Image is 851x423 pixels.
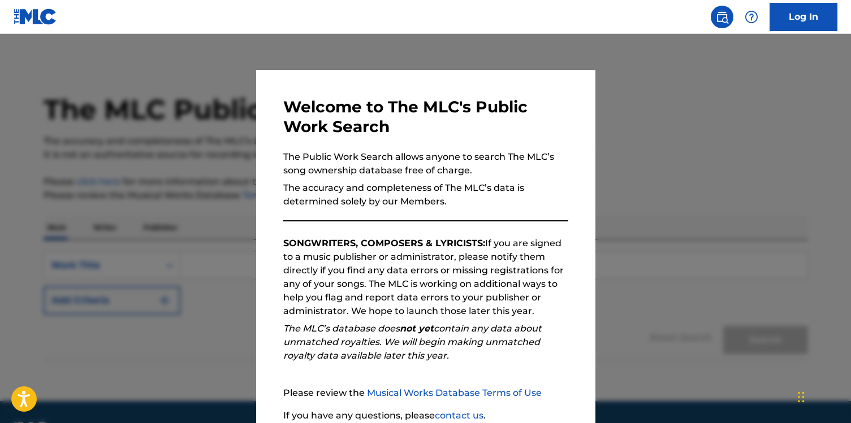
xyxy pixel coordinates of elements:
p: If you have any questions, please . [283,409,568,422]
a: Log In [770,3,837,31]
p: If you are signed to a music publisher or administrator, please notify them directly if you find ... [283,237,568,318]
p: The Public Work Search allows anyone to search The MLC’s song ownership database free of charge. [283,150,568,177]
a: contact us [435,410,483,421]
a: Public Search [711,6,733,28]
strong: not yet [400,323,434,334]
p: Please review the [283,386,568,400]
div: Drag [798,380,805,414]
h3: Welcome to The MLC's Public Work Search [283,97,568,137]
p: The accuracy and completeness of The MLC’s data is determined solely by our Members. [283,181,568,208]
img: help [745,10,758,24]
strong: SONGWRITERS, COMPOSERS & LYRICISTS: [283,238,485,248]
img: MLC Logo [14,8,57,25]
img: search [715,10,729,24]
div: Help [740,6,763,28]
a: Musical Works Database Terms of Use [367,387,542,398]
iframe: Chat Widget [794,369,851,423]
em: The MLC’s database does contain any data about unmatched royalties. We will begin making unmatche... [283,323,542,361]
